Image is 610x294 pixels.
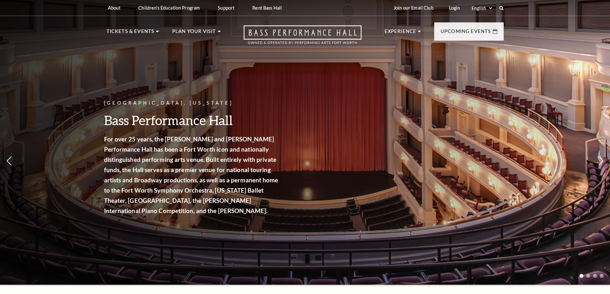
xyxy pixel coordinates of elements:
[138,5,200,11] p: Children's Education Program
[104,99,280,107] p: [GEOGRAPHIC_DATA], [US_STATE]
[104,135,278,214] strong: For over 25 years, the [PERSON_NAME] and [PERSON_NAME] Performance Hall has been a Fort Worth ico...
[470,5,493,11] select: Select:
[441,28,491,39] p: Upcoming Events
[252,5,282,11] p: Rent Bass Hall
[218,5,234,11] p: Support
[104,112,280,128] h3: Bass Performance Hall
[107,28,155,39] p: Tickets & Events
[385,28,417,39] p: Experience
[172,28,216,39] p: Plan Your Visit
[108,5,121,11] p: About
